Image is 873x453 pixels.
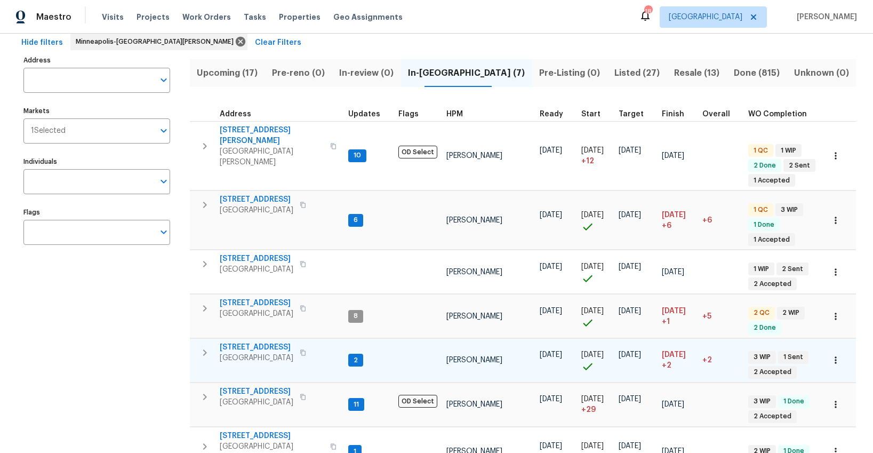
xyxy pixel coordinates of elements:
span: 2 Done [749,161,780,170]
span: 3 WIP [749,397,775,406]
button: Clear Filters [251,33,306,53]
span: WO Completion [748,110,807,118]
span: [STREET_ADDRESS] [220,298,293,308]
span: 2 Accepted [749,412,796,421]
span: +6 [702,217,712,224]
td: Project started 12 days late [577,121,614,190]
span: [GEOGRAPHIC_DATA] [220,308,293,319]
span: [PERSON_NAME] [446,401,502,408]
button: Open [156,73,171,88]
span: +2 [662,360,671,371]
span: Tasks [244,13,266,21]
div: Earliest renovation start date (first business day after COE or Checkout) [540,110,573,118]
span: Pre-Listing (0) [539,66,601,81]
span: Visits [102,12,124,22]
span: [DATE] [619,211,641,219]
span: In-[GEOGRAPHIC_DATA] (7) [407,66,526,81]
span: [DATE] [581,442,604,450]
span: Geo Assignments [333,12,403,22]
span: [STREET_ADDRESS] [220,342,293,353]
span: 8 [349,312,362,321]
span: Flags [398,110,419,118]
td: 6 day(s) past target finish date [698,191,744,250]
span: 11 [349,400,363,409]
span: [STREET_ADDRESS] [220,253,293,264]
span: [DATE] [540,351,562,359]
span: [STREET_ADDRESS] [220,386,293,397]
span: +6 [662,220,671,231]
span: In-review (0) [339,66,395,81]
span: 1 WIP [776,146,800,155]
span: Hide filters [21,36,63,50]
span: [DATE] [540,395,562,403]
span: [GEOGRAPHIC_DATA] [220,264,293,275]
span: [GEOGRAPHIC_DATA] [669,12,742,22]
span: 1 Accepted [749,235,794,244]
td: Scheduled to finish 1 day(s) late [658,295,698,338]
button: Open [156,123,171,138]
span: 1 Sent [779,353,807,362]
span: [DATE] [662,351,686,359]
span: Minneapolis-[GEOGRAPHIC_DATA][PERSON_NAME] [76,36,238,47]
span: [DATE] [662,268,684,276]
span: 1 Selected [31,126,66,136]
span: 1 Done [749,220,779,229]
span: OD Select [398,395,437,408]
span: [PERSON_NAME] [446,268,502,276]
td: Project started on time [577,295,614,338]
span: + 29 [581,404,596,415]
div: 18 [644,6,652,17]
span: [DATE] [540,211,562,219]
span: [PERSON_NAME] [446,313,502,320]
span: [GEOGRAPHIC_DATA] [220,397,293,408]
span: Pre-reno (0) [271,66,326,81]
span: Upcoming (17) [196,66,259,81]
span: 2 Accepted [749,280,796,289]
button: Open [156,174,171,189]
span: 2 [349,356,362,365]
td: Project started on time [577,191,614,250]
span: [DATE] [540,307,562,315]
span: [STREET_ADDRESS] [220,194,293,205]
span: 6 [349,216,362,225]
span: Listed (27) [613,66,660,81]
span: + 12 [581,156,594,166]
span: OD Select [398,146,437,158]
span: +5 [702,313,711,320]
td: 2 day(s) past target finish date [698,339,744,383]
span: [DATE] [619,395,641,403]
span: [DATE] [581,263,604,271]
span: [DATE] [540,442,562,450]
span: Clear Filters [255,36,301,50]
span: [DATE] [619,351,641,359]
span: 3 WIP [776,205,802,214]
td: Scheduled to finish 2 day(s) late [658,339,698,383]
span: [DATE] [619,263,641,271]
span: HPM [446,110,463,118]
span: [DATE] [662,152,684,160]
span: 1 WIP [749,265,773,274]
span: [GEOGRAPHIC_DATA] [220,205,293,216]
span: 2 Done [749,323,780,332]
span: [GEOGRAPHIC_DATA][PERSON_NAME] [220,146,324,168]
span: [DATE] [619,307,641,315]
span: Address [220,110,251,118]
td: Scheduled to finish 6 day(s) late [658,191,698,250]
span: 2 Accepted [749,368,796,377]
button: Hide filters [17,33,67,53]
div: Target renovation project end date [619,110,653,118]
span: +1 [662,316,670,327]
span: [DATE] [662,307,686,315]
span: [DATE] [662,401,684,408]
span: [DATE] [540,263,562,271]
span: 1 Accepted [749,176,794,185]
td: Project started 29 days late [577,383,614,426]
span: [DATE] [581,351,604,359]
span: Updates [348,110,380,118]
span: [DATE] [619,442,641,450]
span: 3 WIP [749,353,775,362]
button: Open [156,225,171,240]
span: [STREET_ADDRESS][PERSON_NAME] [220,125,324,146]
div: Minneapolis-[GEOGRAPHIC_DATA][PERSON_NAME] [70,33,247,50]
div: Actual renovation start date [581,110,610,118]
